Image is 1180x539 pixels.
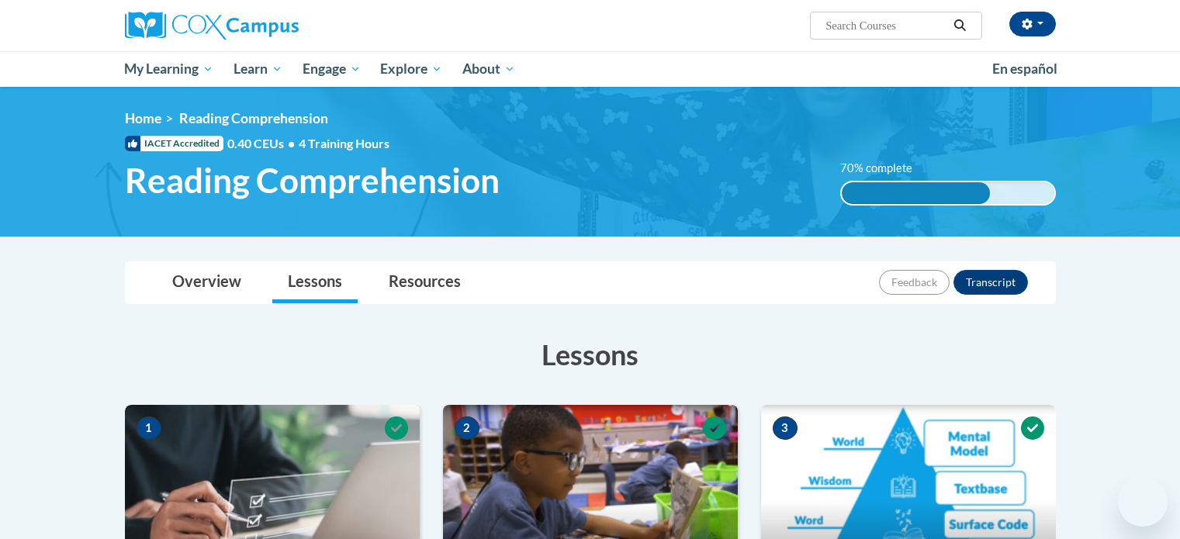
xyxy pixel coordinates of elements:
span: 0.40 CEUs [227,135,299,152]
span: About [462,60,515,78]
iframe: Button to launch messaging window [1118,477,1168,527]
button: Search [948,16,971,35]
a: Explore [370,51,452,87]
label: 70% complete [840,160,929,177]
a: Learn [223,51,292,87]
button: Transcript [953,270,1028,295]
span: IACET Accredited [125,136,223,151]
span: Engage [303,60,361,78]
h3: Lessons [125,335,1056,374]
div: 70% complete [842,182,990,204]
span: Reading Comprehension [125,160,500,201]
a: Home [125,110,161,126]
div: Main menu [102,51,1079,87]
a: My Learning [115,51,224,87]
span: • [288,136,295,150]
span: 2 [455,416,479,440]
a: Resources [373,262,476,303]
a: About [452,51,525,87]
span: Explore [380,60,442,78]
span: Learn [234,60,282,78]
a: Engage [292,51,371,87]
a: Overview [157,262,257,303]
a: En español [982,53,1068,85]
span: Reading Comprehension [179,110,328,126]
span: En español [992,60,1057,77]
img: Cox Campus [125,12,299,40]
span: My Learning [124,60,213,78]
span: 3 [773,416,798,440]
span: 4 Training Hours [299,136,389,150]
span: 1 [137,416,161,440]
input: Search Courses [824,16,948,35]
a: Lessons [272,262,358,303]
button: Account Settings [1009,12,1056,36]
button: Feedback [879,270,950,295]
a: Cox Campus [125,12,420,40]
